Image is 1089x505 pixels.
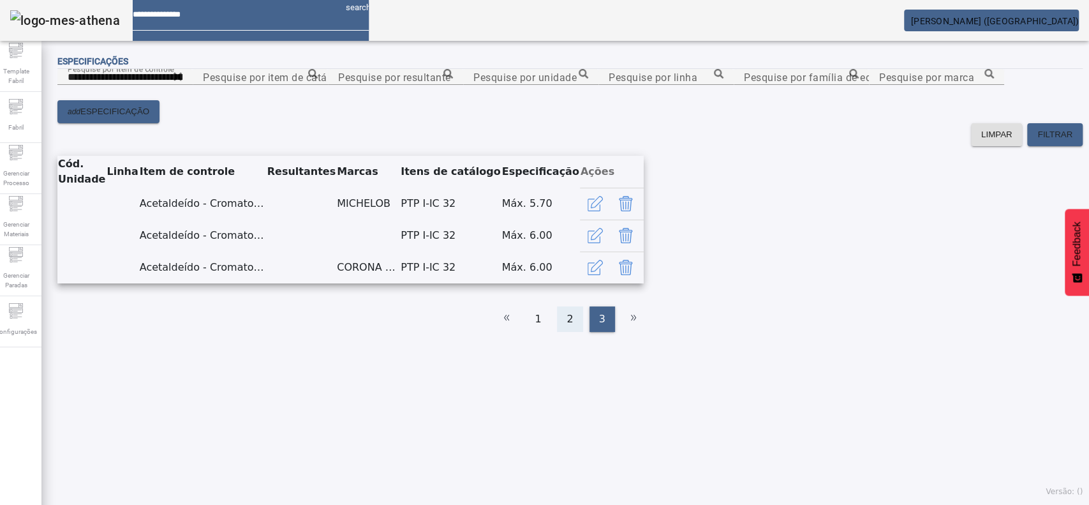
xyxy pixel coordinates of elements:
[501,188,580,220] td: Máx. 5.70
[68,70,182,85] input: Number
[879,70,994,85] input: Number
[400,188,501,220] td: PTP I-IC 32
[567,312,573,327] span: 2
[611,252,641,283] button: Delete
[68,64,174,73] mat-label: Pesquise por item de controle
[473,71,577,83] mat-label: Pesquise por unidade
[139,220,267,252] td: Acetaldeído - Cromatografia - Prod.Acabado
[744,70,859,85] input: Number
[535,312,541,327] span: 1
[611,220,641,251] button: Delete
[400,252,501,283] td: PTP I-IC 32
[338,70,453,85] input: Number
[338,71,451,83] mat-label: Pesquise por resultante
[336,252,400,283] td: CORONA EXTRA
[580,156,644,188] th: Ações
[400,156,501,188] th: Itens de catálogo
[336,156,400,188] th: Marcas
[609,71,697,83] mat-label: Pesquise por linha
[1037,128,1072,141] span: FILTRAR
[981,128,1012,141] span: LIMPAR
[80,105,149,118] span: ESPECIFICAÇÃO
[267,156,336,188] th: Resultantes
[57,156,106,188] th: Cód. Unidade
[57,100,159,123] button: addESPECIFICAÇÃO
[501,156,580,188] th: Especificação
[139,252,267,283] td: Acetaldeído - Cromatografia - Prod.Acabado
[744,71,923,83] mat-label: Pesquise por família de equipamento
[400,220,501,252] td: PTP I-IC 32
[336,188,400,220] td: MICHELOB
[971,123,1023,146] button: LIMPAR
[10,10,120,31] img: logo-mes-athena
[203,70,318,85] input: Number
[1027,123,1083,146] button: FILTRAR
[4,119,27,136] span: Fabril
[501,252,580,283] td: Máx. 6.00
[203,71,348,83] mat-label: Pesquise por item de catálogo
[106,156,138,188] th: Linha
[911,16,1079,26] span: [PERSON_NAME] ([GEOGRAPHIC_DATA])
[501,220,580,252] td: Máx. 6.00
[1065,209,1089,296] button: Feedback - Mostrar pesquisa
[1046,487,1083,496] span: Versão: ()
[139,156,267,188] th: Item de controle
[139,188,267,220] td: Acetaldeído - Cromatografia - Prod.Acabado
[1071,222,1083,266] span: Feedback
[57,56,128,66] span: Especificações
[609,70,723,85] input: Number
[879,71,974,83] mat-label: Pesquise por marca
[473,70,588,85] input: Number
[611,188,641,219] button: Delete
